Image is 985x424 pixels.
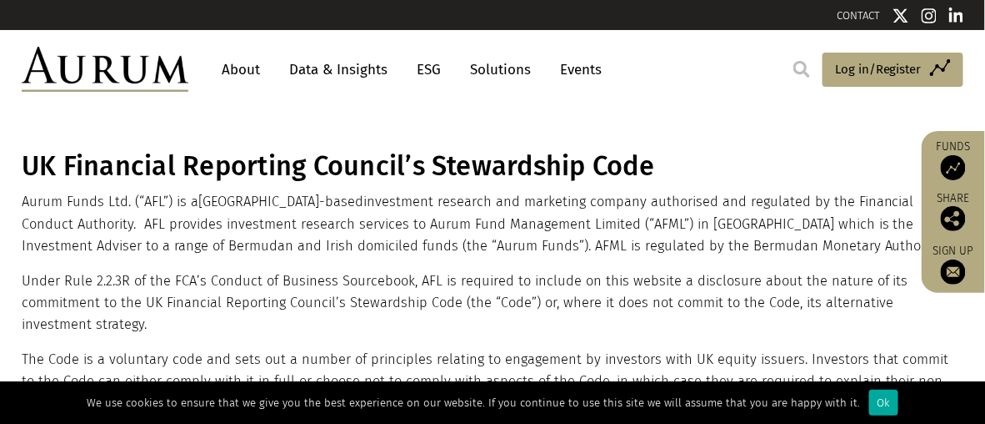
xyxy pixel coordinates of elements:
[930,193,977,231] div: Share
[793,61,810,78] img: search.svg
[408,54,449,85] a: ESG
[949,8,964,24] img: Linkedin icon
[281,54,396,85] a: Data & Insights
[198,194,363,209] span: [GEOGRAPHIC_DATA]-based
[892,8,909,24] img: Twitter icon
[22,191,959,257] p: Aurum Funds Ltd. (“AFL”) is a investment research and marketing company authorised and regulated ...
[941,155,966,180] img: Access Funds
[22,150,959,183] h1: UK Financial Reporting Council’s Stewardship Code
[837,9,880,22] a: CONTACT
[822,53,963,88] a: Log in/Register
[22,349,959,415] p: The Code is a voluntary code and sets out a number of principles relating to engagement by invest...
[941,206,966,231] img: Share this post
[869,390,898,416] div: Ok
[462,54,539,85] a: Solutions
[941,260,966,285] img: Sign up to our newsletter
[552,54,602,85] a: Events
[930,139,977,180] a: Funds
[922,8,937,24] img: Instagram icon
[22,270,959,336] p: Under Rule 2.2.3R of the FCA’s Conduct of Business Sourcebook, AFL is required to include on this...
[22,47,188,92] img: Aurum
[835,59,922,79] span: Log in/Register
[930,244,977,285] a: Sign up
[213,54,268,85] a: About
